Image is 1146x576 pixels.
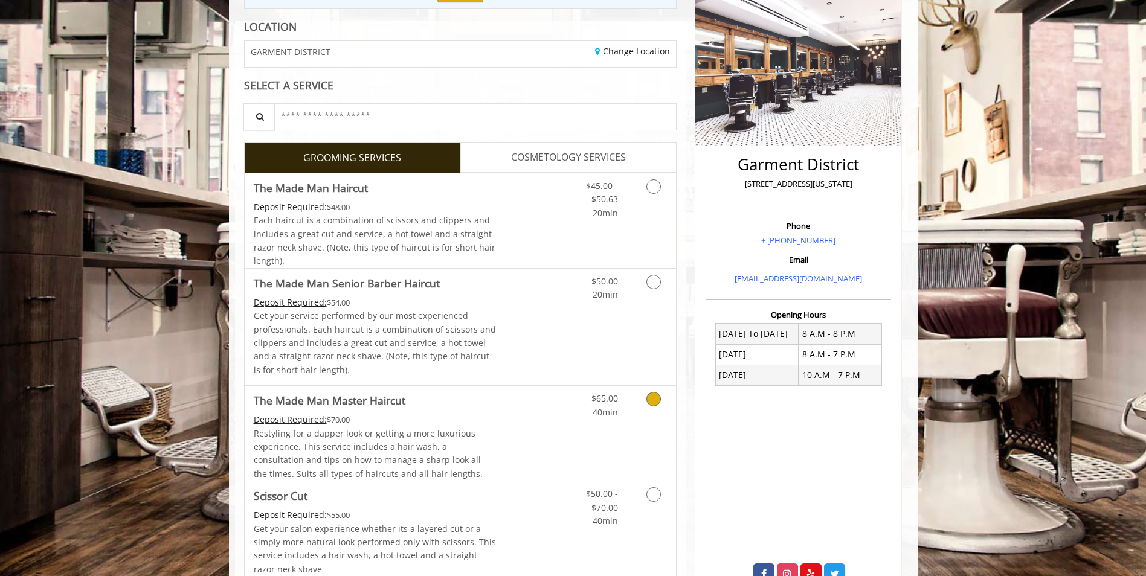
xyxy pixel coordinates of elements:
[593,207,618,219] span: 20min
[715,344,799,365] td: [DATE]
[254,201,327,213] span: This service needs some Advance to be paid before we block your appointment
[593,289,618,300] span: 20min
[254,179,368,196] b: The Made Man Haircut
[254,296,327,308] span: This service needs some Advance to be paid before we block your appointment
[799,324,882,344] td: 8 A.M - 8 P.M
[706,310,891,319] h3: Opening Hours
[799,365,882,385] td: 10 A.M - 7 P.M
[799,344,882,365] td: 8 A.M - 7 P.M
[254,487,307,504] b: Scissor Cut
[254,392,405,409] b: The Made Man Master Haircut
[709,156,888,173] h2: Garment District
[251,47,330,56] span: GARMENT DISTRICT
[709,178,888,190] p: [STREET_ADDRESS][US_STATE]
[254,414,327,425] span: This service needs some Advance to be paid before we block your appointment
[254,508,497,522] div: $55.00
[254,309,497,377] p: Get your service performed by our most experienced professionals. Each haircut is a combination o...
[243,103,275,130] button: Service Search
[761,235,835,246] a: + [PHONE_NUMBER]
[735,273,862,284] a: [EMAIL_ADDRESS][DOMAIN_NAME]
[586,180,618,205] span: $45.00 - $50.63
[715,365,799,385] td: [DATE]
[586,488,618,513] span: $50.00 - $70.00
[254,200,497,214] div: $48.00
[709,222,888,230] h3: Phone
[591,392,618,404] span: $65.00
[254,509,327,520] span: This service needs some Advance to be paid before we block your appointment
[593,515,618,526] span: 40min
[254,413,497,426] div: $70.00
[511,150,626,165] span: COSMETOLOGY SERVICES
[254,427,483,479] span: Restyling for a dapper look or getting a more luxurious experience. This service includes a hair ...
[244,19,297,34] b: LOCATION
[303,150,401,166] span: GROOMING SERVICES
[593,406,618,418] span: 40min
[254,275,440,292] b: The Made Man Senior Barber Haircut
[591,275,618,287] span: $50.00
[244,80,677,91] div: SELECT A SERVICE
[595,45,670,57] a: Change Location
[254,296,497,309] div: $54.00
[709,255,888,264] h3: Email
[254,214,495,266] span: Each haircut is a combination of scissors and clippers and includes a great cut and service, a ho...
[715,324,799,344] td: [DATE] To [DATE]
